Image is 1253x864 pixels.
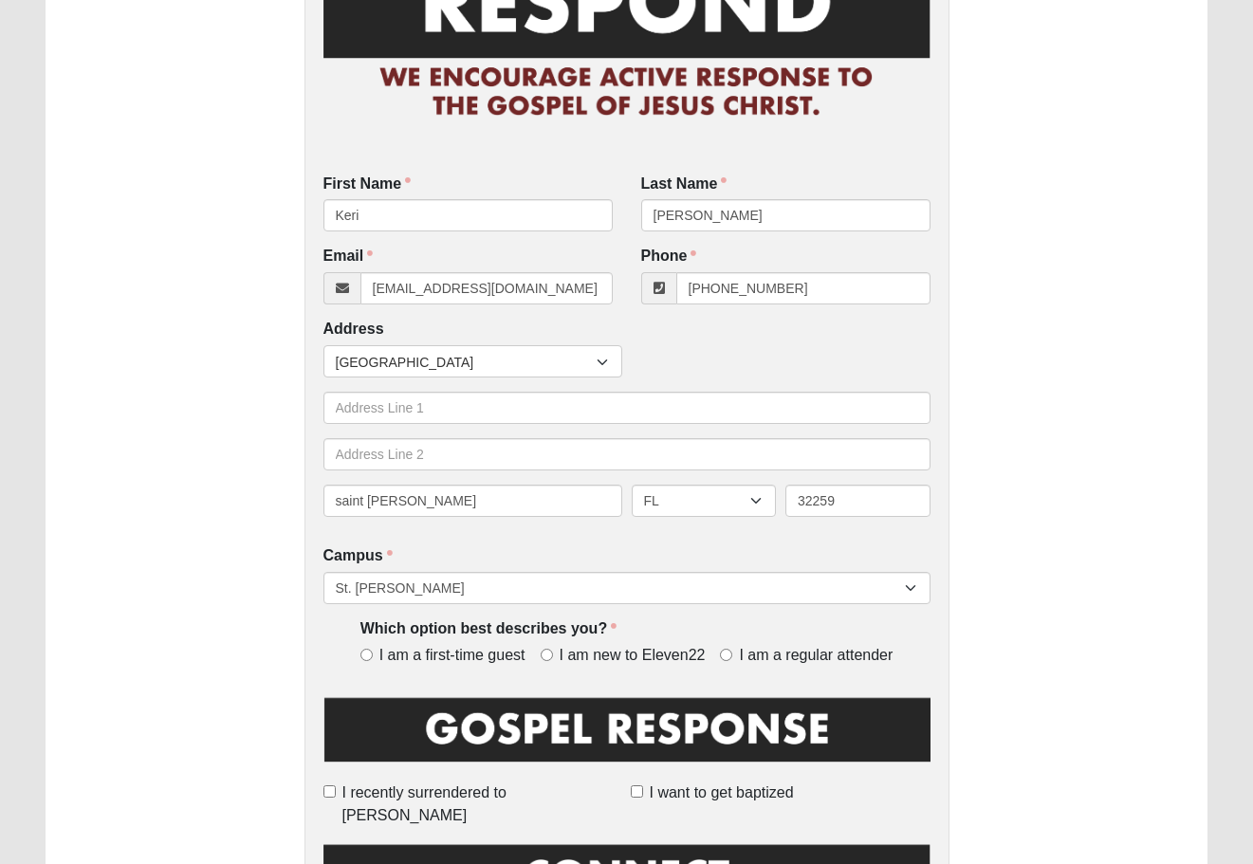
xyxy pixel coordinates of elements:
[323,392,931,424] input: Address Line 1
[323,319,384,340] label: Address
[323,785,336,798] input: I recently surrendered to [PERSON_NAME]
[323,174,412,195] label: First Name
[360,649,373,661] input: I am a first-time guest
[342,781,623,827] span: I recently surrendered to [PERSON_NAME]
[323,438,931,470] input: Address Line 2
[323,545,393,567] label: Campus
[336,346,597,378] span: [GEOGRAPHIC_DATA]
[650,781,794,804] span: I want to get baptized
[541,649,553,661] input: I am new to Eleven22
[785,485,931,517] input: Zip
[360,618,617,640] label: Which option best describes you?
[641,174,728,195] label: Last Name
[560,645,706,667] span: I am new to Eleven22
[379,645,525,667] span: I am a first-time guest
[323,246,374,267] label: Email
[739,645,893,667] span: I am a regular attender
[323,485,622,517] input: City
[323,694,931,779] img: GospelResponseBLK.png
[720,649,732,661] input: I am a regular attender
[631,785,643,798] input: I want to get baptized
[641,246,697,267] label: Phone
